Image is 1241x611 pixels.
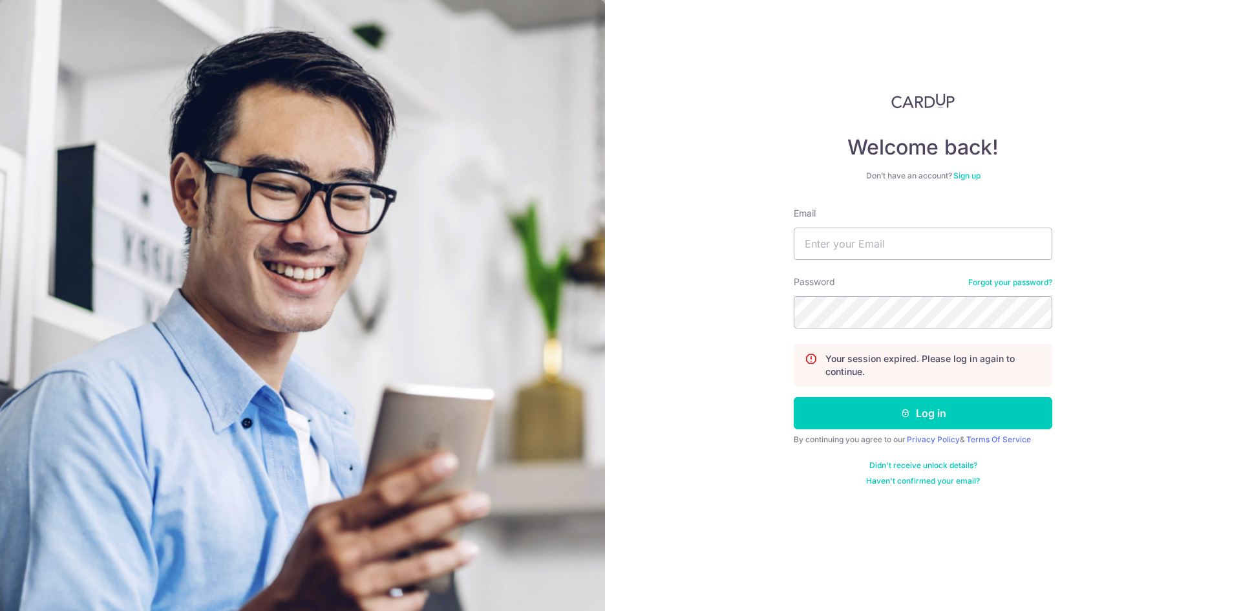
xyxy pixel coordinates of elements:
img: CardUp Logo [891,93,955,109]
a: Forgot your password? [968,277,1052,288]
label: Password [794,275,835,288]
a: Terms Of Service [966,434,1031,444]
a: Privacy Policy [907,434,960,444]
div: Don’t have an account? [794,171,1052,181]
p: Your session expired. Please log in again to continue. [825,352,1041,378]
div: By continuing you agree to our & [794,434,1052,445]
label: Email [794,207,816,220]
input: Enter your Email [794,228,1052,260]
a: Haven't confirmed your email? [866,476,980,486]
h4: Welcome back! [794,134,1052,160]
a: Sign up [953,171,981,180]
a: Didn't receive unlock details? [869,460,977,471]
button: Log in [794,397,1052,429]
